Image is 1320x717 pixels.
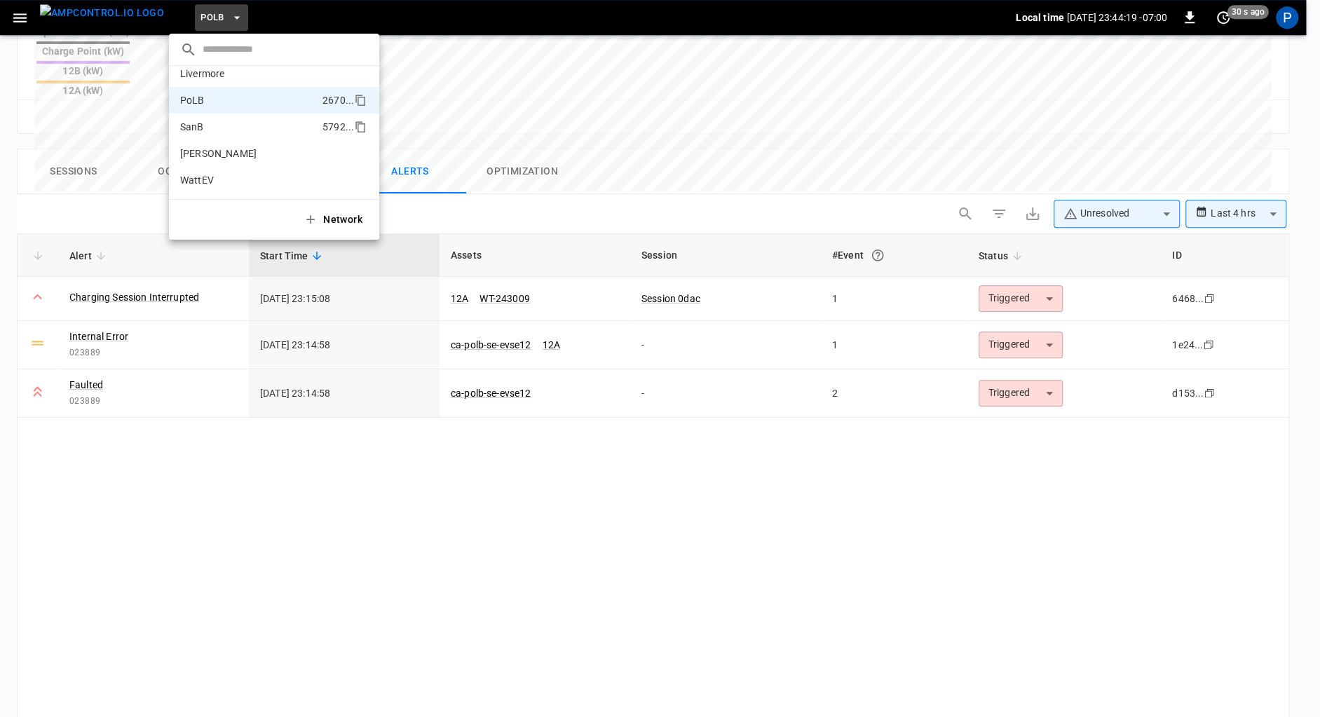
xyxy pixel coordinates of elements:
p: WattEV [180,173,317,187]
p: [PERSON_NAME] [180,146,321,161]
p: PoLB [180,93,317,107]
button: Network [295,205,374,234]
p: Livermore [180,67,319,81]
div: copy [353,92,369,109]
div: copy [353,118,369,135]
p: SanB [180,120,317,134]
